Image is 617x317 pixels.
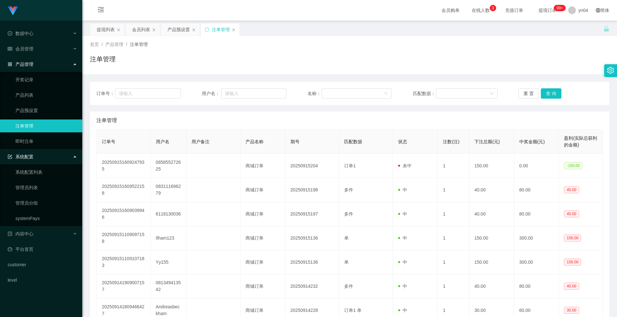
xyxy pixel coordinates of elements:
[105,42,123,47] span: 产品管理
[240,274,285,298] td: 商城订单
[15,89,77,101] a: 产品列表
[15,212,77,225] a: systemPays
[469,8,493,13] span: 在线人数
[192,139,210,144] span: 用户备注
[285,154,339,178] td: 20250915204
[151,202,187,226] td: 8118130036
[102,139,115,144] span: 订单号
[564,210,579,217] span: 40.00
[97,178,151,202] td: 202509151609522158
[596,8,600,13] i: 图标: global
[102,42,103,47] span: /
[413,90,436,97] span: 匹配数据：
[492,5,494,11] p: 3
[438,226,469,250] td: 1
[246,139,264,144] span: 产品名称
[15,166,77,179] a: 系统配置列表
[344,139,362,144] span: 匹配数据
[15,104,77,117] a: 产品预设置
[151,274,187,298] td: 081349413542
[344,308,362,313] span: 订单1 单
[398,308,407,313] span: 中
[15,73,77,86] a: 开奖记录
[151,250,187,274] td: Yy155
[469,202,514,226] td: 40.00
[8,258,77,271] a: customer
[438,178,469,202] td: 1
[474,139,500,144] span: 下注总额(元)
[564,307,579,314] span: 30.00
[514,202,559,226] td: 80.00
[490,5,496,11] sup: 3
[132,23,150,36] div: 会员列表
[514,178,559,202] td: 80.00
[8,62,33,67] span: 产品管理
[398,260,407,265] span: 中
[564,259,581,266] span: 150.00
[514,250,559,274] td: 300.00
[398,139,407,144] span: 状态
[240,202,285,226] td: 商城订单
[438,250,469,274] td: 1
[490,92,494,96] i: 图标: down
[97,23,115,36] div: 提现列表
[443,139,459,144] span: 注数(注)
[15,119,77,132] a: 注单管理
[151,154,187,178] td: 085855272625
[291,139,300,144] span: 期号
[117,28,121,32] i: 图标: close
[398,284,407,289] span: 中
[90,42,99,47] span: 首页
[151,226,187,250] td: Ilham123
[285,178,339,202] td: 20250915198
[8,274,77,286] a: level
[469,178,514,202] td: 40.00
[97,274,151,298] td: 202509141909007157
[344,187,353,192] span: 多件
[15,181,77,194] a: 管理员列表
[384,92,388,96] i: 图标: down
[344,260,349,265] span: 单
[167,23,190,36] div: 产品预设置
[15,135,77,148] a: 即时注单
[564,136,597,147] span: 盈利(实际总获利的金额)
[514,274,559,298] td: 80.00
[8,31,12,36] i: 图标: check-circle-o
[438,202,469,226] td: 1
[130,42,148,47] span: 注单管理
[535,8,560,13] span: 提现订单
[8,62,12,66] i: 图标: appstore-o
[192,28,196,32] i: 图标: close
[308,90,322,97] span: 名称：
[344,284,353,289] span: 多件
[212,23,230,36] div: 注单管理
[8,154,12,159] i: 图标: form
[96,117,117,124] span: 注单管理
[240,154,285,178] td: 商城订单
[564,234,581,242] span: 150.00
[398,187,407,192] span: 中
[8,47,12,51] i: 图标: table
[344,211,353,216] span: 多件
[97,250,151,274] td: 202509151109107183
[607,67,614,74] i: 图标: setting
[514,226,559,250] td: 300.00
[115,88,181,99] input: 请输入
[15,197,77,209] a: 管理员分组
[205,27,209,32] i: 图标: sync
[151,178,187,202] td: 083111696279
[564,162,582,169] span: -150.00
[398,163,412,168] span: 未中
[202,90,221,97] span: 用户名：
[564,283,579,290] span: 40.00
[90,0,112,21] i: 图标: menu-fold
[285,250,339,274] td: 20250915136
[97,226,151,250] td: 202509151109097158
[564,186,579,193] span: 40.00
[8,46,33,51] span: 会员管理
[240,250,285,274] td: 商城订单
[519,139,545,144] span: 中奖金额(元)
[604,26,609,32] i: 图标: unlock
[502,8,526,13] span: 充值订单
[96,90,115,97] span: 订单号：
